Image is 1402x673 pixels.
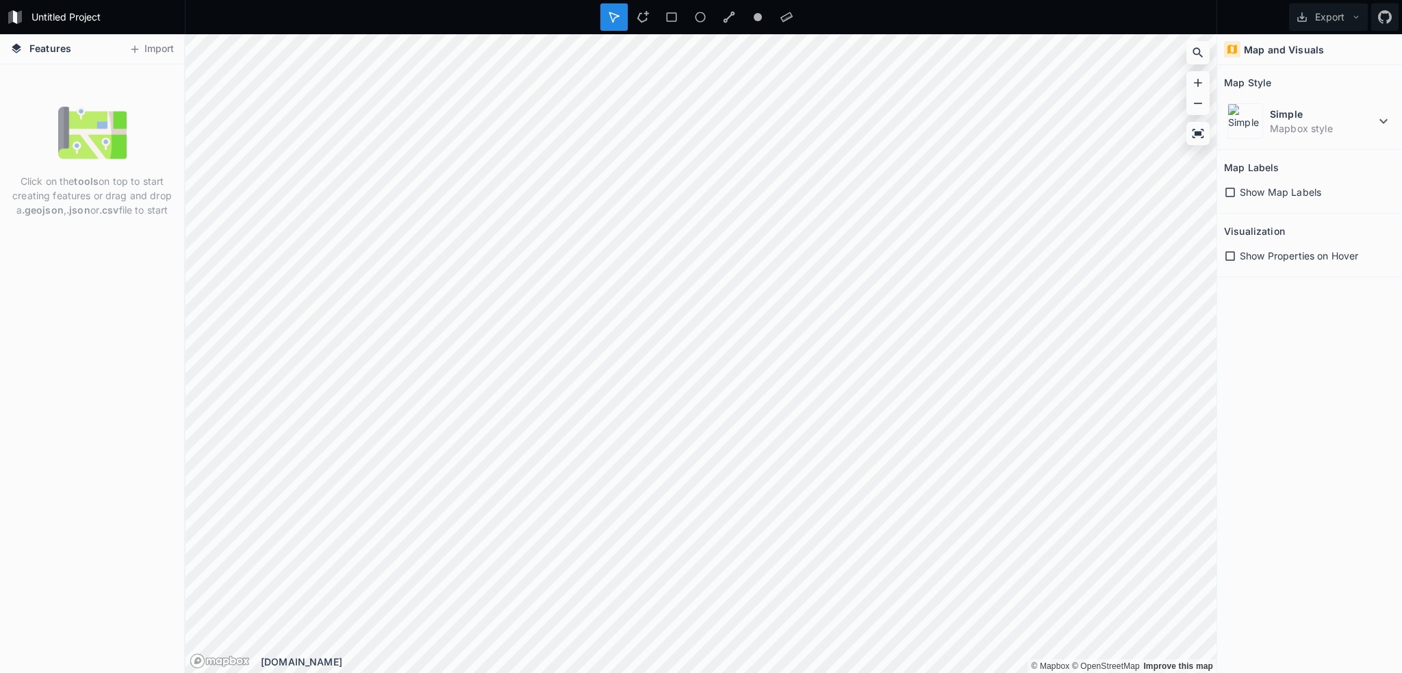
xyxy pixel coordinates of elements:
img: empty [58,99,127,167]
strong: .geojson [22,204,64,216]
strong: .json [66,204,90,216]
button: Import [122,38,181,60]
strong: .csv [99,204,119,216]
a: Mapbox [1031,661,1069,671]
h2: Map Style [1224,72,1271,93]
img: Simple [1227,103,1263,139]
h4: Map and Visuals [1244,42,1324,57]
button: Export [1289,3,1368,31]
div: [DOMAIN_NAME] [261,655,1216,669]
a: Map feedback [1143,661,1213,671]
a: OpenStreetMap [1072,661,1140,671]
dt: Simple [1270,107,1375,121]
span: Show Map Labels [1240,185,1321,199]
dd: Mapbox style [1270,121,1375,136]
h2: Map Labels [1224,157,1279,178]
span: Show Properties on Hover [1240,249,1358,263]
p: Click on the on top to start creating features or drag and drop a , or file to start [10,174,174,217]
strong: tools [74,175,99,187]
h2: Visualization [1224,220,1285,242]
span: Features [29,41,71,55]
a: Mapbox logo [190,653,250,669]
